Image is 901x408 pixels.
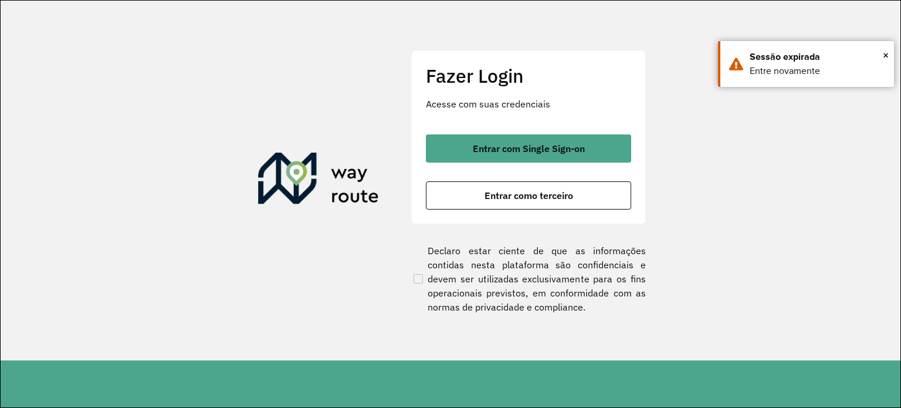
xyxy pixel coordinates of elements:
img: Roteirizador AmbevTech [258,153,379,209]
span: Entrar como terceiro [485,191,573,200]
h2: Fazer Login [426,65,631,87]
button: Close [883,46,889,64]
span: Entrar com Single Sign-on [473,144,585,153]
p: Acesse com suas credenciais [426,97,631,111]
div: Entre novamente [750,64,885,78]
button: button [426,134,631,163]
label: Declaro estar ciente de que as informações contidas nesta plataforma são confidenciais e devem se... [411,244,646,314]
span: × [883,46,889,64]
button: button [426,181,631,210]
div: Sessão expirada [750,50,885,64]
